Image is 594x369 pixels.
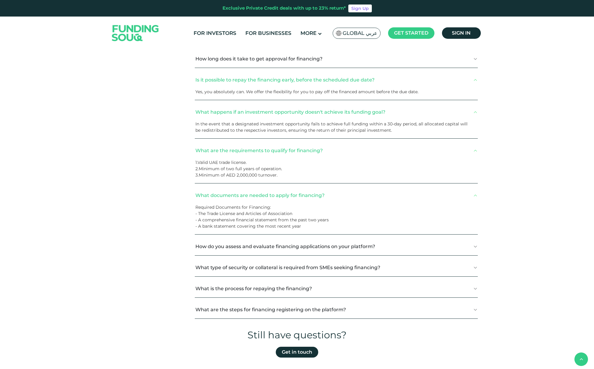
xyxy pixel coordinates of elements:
[106,18,165,48] img: Logo
[348,5,372,12] a: Sign Up
[195,259,478,276] button: What type of security or collateral is required from SMEs seeking financing?
[300,30,316,36] span: More
[110,328,484,342] div: Still have questions?
[442,27,481,39] a: Sign in
[276,347,318,358] a: Get in touch
[195,89,418,94] span: Yes, you absolutely can. We offer the flexibility for you to pay off the financed amount before t...
[195,50,478,68] button: How long does it take to get approval for financing?
[452,30,471,36] span: Sign in
[394,30,428,36] span: Get started
[195,301,478,318] button: What are the steps for financing registering on the platform?
[192,28,238,38] a: For Investors
[195,238,478,255] button: How do you assess and evaluate financing applications on your platform?
[222,5,346,12] div: Exclusive Private Credit deals with up to 23% return*
[195,103,478,121] button: What happens if an investment opportunity doesn't achieve its funding goal?
[195,142,478,159] button: What are the requirements to qualify for financing?
[195,186,478,204] button: What documents are needed to apply for financing?
[343,30,377,37] span: Global عربي
[244,28,293,38] a: For Businesses
[195,71,478,89] button: Is it possible to repay the financing early, before the scheduled due date?
[336,31,341,36] img: SA Flag
[195,280,478,297] button: What is the process for repaying the financing?
[195,121,468,133] span: In the event that a designated investment opportunity fails to achieve full funding within a 30-d...
[574,352,588,366] button: back
[195,204,329,229] span: Required Documents for Financing: - The Trade License and Articles of Association - A comprehensi...
[195,160,282,178] span: 1.Valid UAE trade license. 2.Minimum of two full years of operation. 3.Minimum of AED 2,000,000 t...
